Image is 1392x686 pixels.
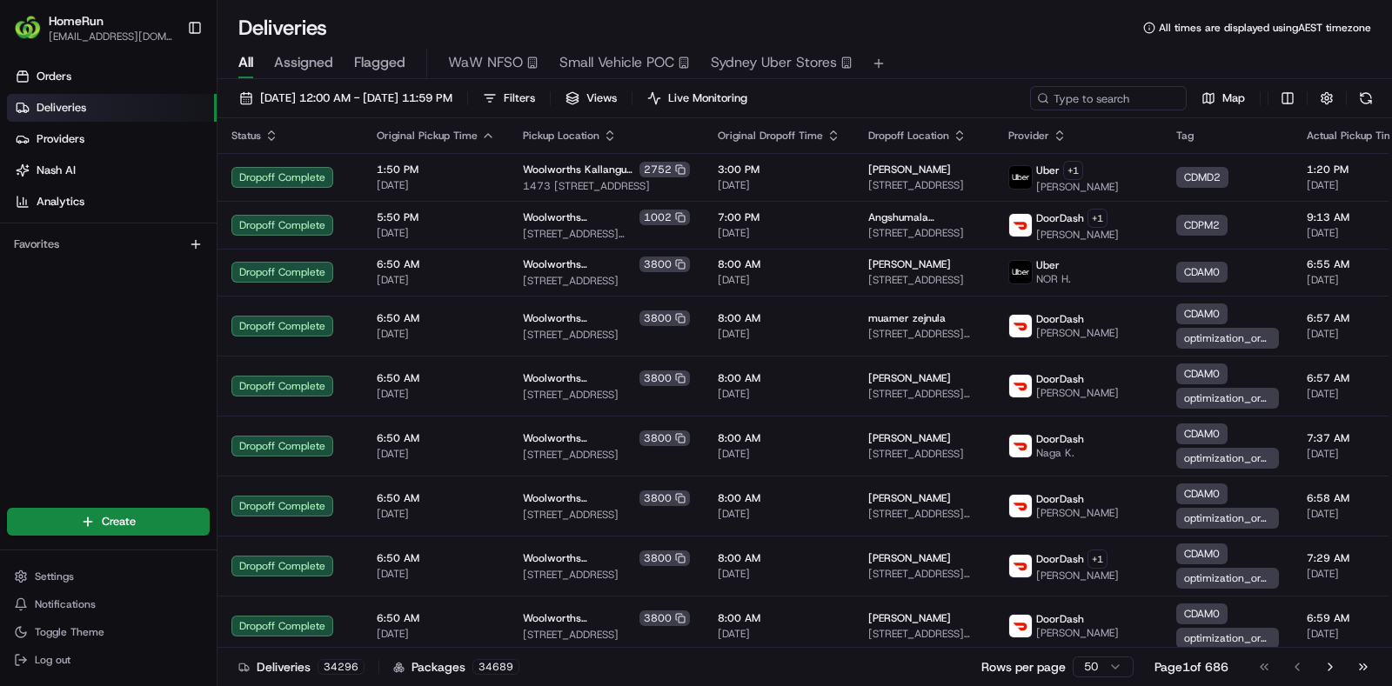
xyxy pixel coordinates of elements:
span: [STREET_ADDRESS] [868,273,980,287]
div: 3800 [639,310,690,326]
button: +1 [1087,209,1108,228]
span: Nash AI [37,163,76,178]
span: [PERSON_NAME] [1036,626,1119,640]
span: [DATE] 12:00 AM - [DATE] 11:59 PM [260,90,452,106]
span: Uber [1036,163,1060,177]
span: [DATE] [718,447,840,461]
span: [STREET_ADDRESS] [523,274,690,288]
span: optimization_order_unassigned [1184,571,1271,585]
span: [DATE] [377,567,495,581]
img: doordash_logo_v2.png [1009,495,1032,517]
span: [STREET_ADDRESS] [868,178,980,192]
span: Woolworths Kallangur Fair [523,163,636,176]
span: [PERSON_NAME] [1036,326,1119,340]
input: Type to search [1030,86,1187,110]
a: Deliveries [7,94,217,122]
span: [STREET_ADDRESS] [868,447,980,461]
span: [PERSON_NAME] [1036,386,1119,400]
span: [STREET_ADDRESS][PERSON_NAME] [868,567,980,581]
span: All [238,52,253,73]
span: 7:00 PM [718,210,840,224]
span: All times are displayed using AEST timezone [1159,21,1371,35]
span: [STREET_ADDRESS][PERSON_NAME] [523,227,690,241]
span: [PERSON_NAME] [1036,506,1119,520]
span: Map [1222,90,1245,106]
span: [STREET_ADDRESS] [523,328,690,342]
h1: Deliveries [238,14,327,42]
button: Log out [7,648,210,672]
div: 3800 [639,490,690,506]
span: 8:00 AM [718,431,840,445]
span: Flagged [354,52,405,73]
img: uber-new-logo.jpeg [1009,166,1032,189]
span: CDMD2 [1184,170,1221,184]
span: Orders [37,69,71,84]
span: Views [586,90,617,106]
span: [DATE] [377,226,495,240]
button: HomeRunHomeRun[EMAIL_ADDRESS][DOMAIN_NAME] [7,7,180,49]
button: Notifications [7,592,210,616]
span: 6:50 AM [377,551,495,565]
span: 8:00 AM [718,491,840,505]
span: DoorDash [1036,552,1084,566]
span: 6:50 AM [377,431,495,445]
span: CDAM0 [1184,367,1220,381]
button: Toggle Theme [7,620,210,644]
span: Assigned [274,52,333,73]
span: [DATE] [377,327,495,341]
img: doordash_logo_v2.png [1009,435,1032,457]
span: [PERSON_NAME] [1036,228,1119,242]
span: 8:00 AM [718,551,840,565]
span: CDAM0 [1184,427,1220,441]
span: Original Pickup Time [377,129,478,143]
div: 2752 [639,162,690,177]
span: Woolworths [GEOGRAPHIC_DATA] [523,210,636,224]
span: [STREET_ADDRESS][PERSON_NAME] [868,627,980,641]
span: 8:00 AM [718,311,840,325]
span: 8:00 AM [718,611,840,625]
span: [DATE] [377,627,495,641]
img: doordash_logo_v2.png [1009,315,1032,337]
span: 6:50 AM [377,311,495,325]
span: [EMAIL_ADDRESS][DOMAIN_NAME] [49,30,173,43]
a: Nash AI [7,157,217,184]
span: 8:00 AM [718,257,840,271]
span: 6:50 AM [377,371,495,385]
span: CDAM0 [1184,547,1220,561]
span: Uber [1036,258,1060,272]
img: HomeRun [14,14,42,42]
button: +1 [1063,161,1083,180]
span: [PERSON_NAME] [868,163,951,176]
span: [DATE] [377,387,495,401]
span: Deliveries [37,100,86,116]
span: [STREET_ADDRESS] [523,388,690,402]
span: [DATE] [377,178,495,192]
span: 6:50 AM [377,611,495,625]
div: 1002 [639,210,690,225]
span: Woolworths [GEOGRAPHIC_DATA] (VDOS) [523,491,636,505]
span: Woolworths [GEOGRAPHIC_DATA] (VDOS) [523,257,636,271]
span: DoorDash [1036,492,1084,506]
button: Refresh [1354,86,1378,110]
div: 34689 [472,659,519,675]
a: Orders [7,63,217,90]
span: CDAM0 [1184,265,1220,279]
span: 6:50 AM [377,257,495,271]
button: Live Monitoring [639,86,755,110]
span: 5:50 PM [377,210,495,224]
span: [PERSON_NAME] [1036,180,1119,194]
span: [DATE] [377,273,495,287]
a: Analytics [7,188,217,216]
span: 1:50 PM [377,163,495,176]
span: Settings [35,569,74,583]
span: Providers [37,131,84,147]
span: Woolworths [GEOGRAPHIC_DATA] (VDOS) [523,311,636,325]
span: [DATE] [718,273,840,287]
span: DoorDash [1036,612,1084,626]
div: Favorites [7,230,210,258]
div: 3800 [639,256,690,272]
span: Tag [1176,129,1194,143]
button: +1 [1087,549,1108,569]
span: optimization_order_unassigned [1184,631,1271,645]
span: CDPM2 [1184,218,1220,232]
